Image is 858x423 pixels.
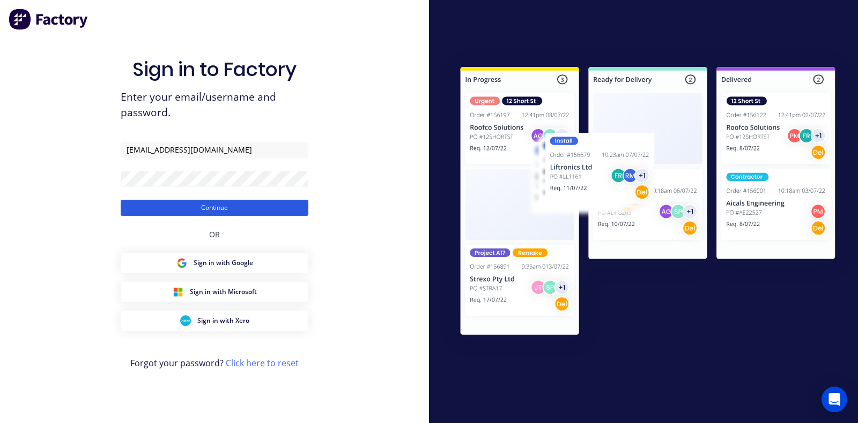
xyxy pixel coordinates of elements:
img: Microsoft Sign in [173,286,183,297]
button: Continue [121,200,308,216]
span: Forgot your password? [130,357,299,369]
h1: Sign in to Factory [132,58,297,81]
span: Sign in with Xero [197,316,249,326]
img: Sign in [438,46,858,359]
button: Google Sign inSign in with Google [121,253,308,273]
a: Click here to reset [226,357,299,369]
span: Sign in with Microsoft [190,287,257,297]
div: OR [209,216,220,253]
img: Xero Sign in [180,315,191,326]
span: Sign in with Google [194,258,253,268]
button: Microsoft Sign inSign in with Microsoft [121,282,308,302]
div: Open Intercom Messenger [822,387,847,412]
span: Enter your email/username and password. [121,89,308,120]
button: Xero Sign inSign in with Xero [121,311,308,331]
img: Factory [9,9,89,30]
img: Google Sign in [176,258,187,268]
input: Email/Username [121,142,308,158]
